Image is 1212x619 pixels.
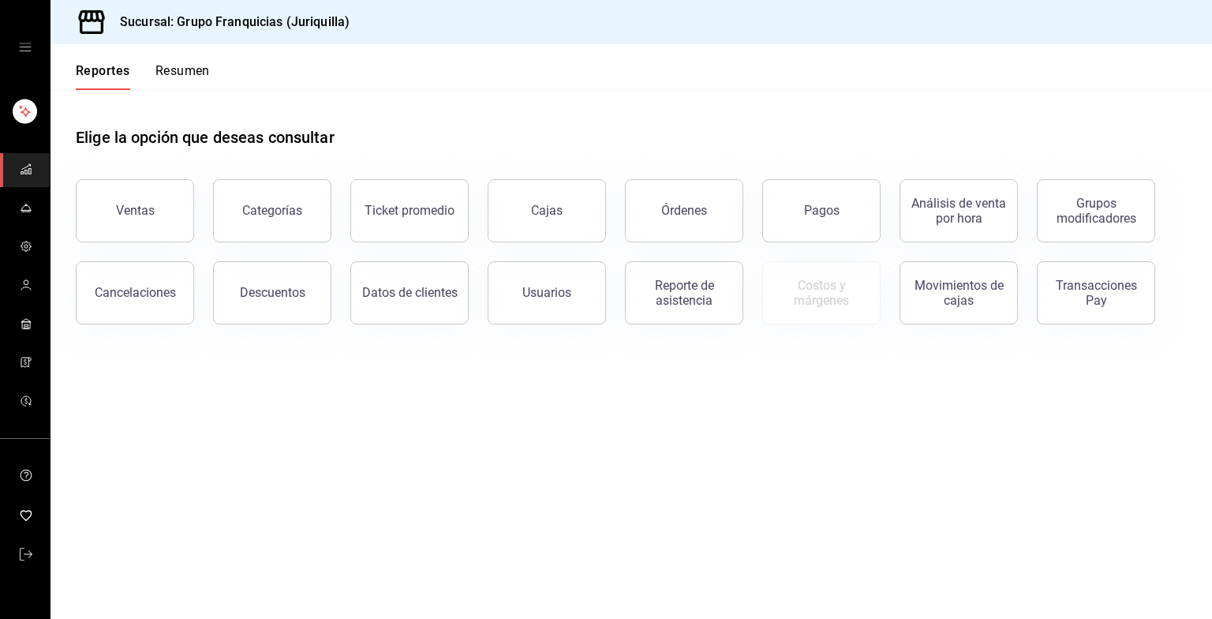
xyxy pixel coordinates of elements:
[19,41,32,54] button: cajón abierto
[804,203,840,218] div: Pagos
[625,179,743,242] button: Órdenes
[213,261,331,325] button: Descuentos
[76,261,194,325] button: Cancelaciones
[242,203,302,218] div: Categorías
[1037,179,1155,242] button: Grupos modificadores
[762,179,881,242] button: Pagos
[76,179,194,242] button: Ventas
[213,179,331,242] button: Categorías
[350,179,469,242] button: Ticket promedio
[240,285,305,300] div: Descuentos
[1047,196,1145,226] div: Grupos modificadores
[95,285,176,300] div: Cancelaciones
[116,203,155,218] div: Ventas
[362,285,458,300] div: Datos de clientes
[522,285,571,300] div: Usuarios
[365,203,454,218] div: Ticket promedio
[76,63,130,79] font: Reportes
[488,179,606,242] a: Cajas
[76,63,210,90] div: Pestañas de navegación
[531,201,563,220] div: Cajas
[635,278,733,308] div: Reporte de asistencia
[772,278,870,308] div: Costos y márgenes
[900,179,1018,242] button: Análisis de venta por hora
[76,126,335,149] h1: Elige la opción que deseas consultar
[488,261,606,325] button: Usuarios
[107,13,350,32] h3: Sucursal: Grupo Franquicias (Juriquilla)
[661,203,707,218] div: Órdenes
[155,63,210,90] button: Resumen
[900,261,1018,325] button: Movimientos de cajas
[910,278,1008,308] div: Movimientos de cajas
[762,261,881,325] button: Contrata inventarios para ver este reporte
[625,261,743,325] button: Reporte de asistencia
[1047,278,1145,308] div: Transacciones Pay
[350,261,469,325] button: Datos de clientes
[1037,261,1155,325] button: Transacciones Pay
[910,196,1008,226] div: Análisis de venta por hora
